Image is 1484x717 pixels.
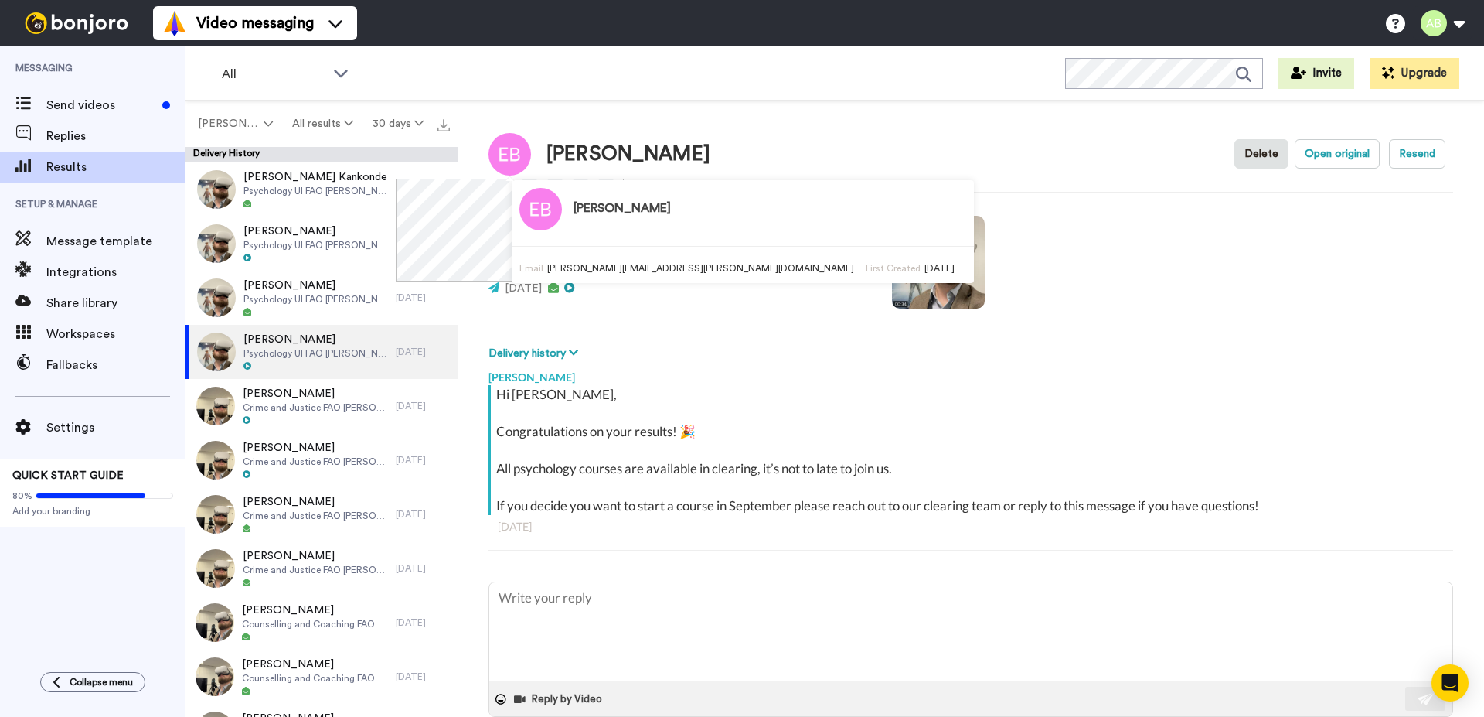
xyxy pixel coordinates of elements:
span: [PERSON_NAME] [242,603,388,618]
img: b5d03072-0587-4152-ac21-2de47b90cc70-thumb.jpg [196,441,235,480]
div: [DATE] [396,508,450,521]
span: Send videos [46,96,156,114]
span: [PERSON_NAME][EMAIL_ADDRESS][PERSON_NAME][DOMAIN_NAME] [547,264,854,273]
a: [PERSON_NAME]Crime and Justice FAO [PERSON_NAME][DATE] [185,487,458,541]
img: vm-color.svg [162,11,187,36]
span: Video messaging [196,12,314,34]
span: [PERSON_NAME] [243,440,388,456]
span: [PERSON_NAME] [243,494,388,510]
span: Results [46,158,185,176]
span: Crime and Justice FAO [PERSON_NAME] [243,401,388,414]
span: QUICK START GUIDE [12,470,124,481]
span: [PERSON_NAME] [243,548,388,564]
button: Resend [1389,139,1445,169]
div: Hi [PERSON_NAME], Congratulations on your results! 🎉 All psychology courses are available in clea... [496,385,1449,515]
span: 80% [12,490,32,502]
img: export.svg [437,119,450,131]
button: Upgrade [1370,58,1459,89]
span: Message template [46,232,185,251]
span: [PERSON_NAME] [243,224,388,239]
span: Crime and Justice FAO [PERSON_NAME] [243,564,388,576]
img: send-white.svg [1418,693,1435,705]
a: [PERSON_NAME] KankondePsychology UI FAO [PERSON_NAME][DATE] [185,162,458,217]
span: Workspaces [46,325,185,343]
img: bj-logo-header-white.svg [19,12,134,34]
span: Psychology UI FAO [PERSON_NAME] [243,185,388,197]
img: 1a59e5cc-6194-4597-aeb2-e3858cdc162e-thumb.jpg [196,657,234,696]
span: Crime and Justice FAO [PERSON_NAME] [243,456,388,468]
img: 8bda325a-4a17-4d6e-a492-f6832f167f0f-thumb.jpg [197,278,236,317]
span: [PERSON_NAME] [198,116,260,131]
span: Psychology UI FAO [PERSON_NAME] [243,347,388,360]
a: [PERSON_NAME]Counselling and Coaching FAO [PERSON_NAME][DATE] [185,596,458,650]
span: Integrations [46,263,185,282]
button: All results [283,110,363,138]
span: Psychology UI FAO [PERSON_NAME] [243,293,388,306]
span: [DATE] [505,283,542,294]
span: [PERSON_NAME] [243,278,388,293]
a: [PERSON_NAME]Psychology UI FAO [PERSON_NAME][DATE] [185,271,458,325]
img: Image of Emily Bray [519,188,562,230]
span: [PERSON_NAME] [242,657,388,672]
img: 8bda325a-4a17-4d6e-a492-f6832f167f0f-thumb.jpg [197,170,236,209]
img: 1a59e5cc-6194-4597-aeb2-e3858cdc162e-thumb.jpg [196,603,234,642]
div: [PERSON_NAME] [546,143,710,166]
button: Export all results that match these filters now. [433,112,454,135]
img: Image of Emily Bray [488,133,531,176]
img: 8bda325a-4a17-4d6e-a492-f6832f167f0f-thumb.jpg [197,333,236,371]
button: [PERSON_NAME] [189,110,283,138]
h3: [PERSON_NAME] [574,202,671,216]
a: [PERSON_NAME]Crime and Justice FAO [PERSON_NAME][DATE] [185,541,458,596]
button: Collapse menu [40,672,145,692]
span: Fallbacks [46,356,185,374]
button: Invite [1278,58,1354,89]
div: [DATE] [396,671,450,683]
a: [PERSON_NAME]Psychology UI FAO [PERSON_NAME][DATE] [185,217,458,271]
img: 8bda325a-4a17-4d6e-a492-f6832f167f0f-thumb.jpg [197,224,236,263]
span: Share library [46,294,185,312]
a: [PERSON_NAME]Psychology UI FAO [PERSON_NAME][DATE] [185,325,458,379]
span: Crime and Justice FAO [PERSON_NAME] [243,510,388,522]
span: All [222,65,325,84]
span: Counselling and Coaching FAO [PERSON_NAME] [242,618,388,630]
img: b5d03072-0587-4152-ac21-2de47b90cc70-thumb.jpg [196,495,235,534]
span: First Created [866,264,921,273]
span: [PERSON_NAME] [243,386,388,401]
div: [DATE] [396,346,450,358]
button: Delivery history [488,345,583,362]
span: Counselling and Coaching FAO [PERSON_NAME] [242,672,388,685]
button: 30 days [362,110,433,138]
span: Replies [46,127,185,145]
span: Collapse menu [70,676,133,688]
img: b5d03072-0587-4152-ac21-2de47b90cc70-thumb.jpg [196,387,235,425]
img: b5d03072-0587-4152-ac21-2de47b90cc70-thumb.jpg [196,549,235,588]
div: [PERSON_NAME] [488,362,1453,385]
span: [DATE] [924,264,955,273]
span: Add your branding [12,505,173,517]
a: [PERSON_NAME]Crime and Justice FAO [PERSON_NAME][DATE] [185,433,458,487]
button: Delete [1234,139,1288,169]
span: Psychology UI FAO [PERSON_NAME] [243,239,388,251]
div: Open Intercom Messenger [1431,664,1469,702]
div: Delivery History [185,147,458,162]
div: [DATE] [396,562,450,575]
div: [DATE] [498,519,1444,534]
div: [DATE] [396,292,450,304]
span: Email [519,264,543,273]
div: [DATE] [396,400,450,412]
a: [PERSON_NAME]Crime and Justice FAO [PERSON_NAME][DATE] [185,379,458,433]
div: [DATE] [396,454,450,466]
span: [PERSON_NAME] [243,332,388,347]
span: Settings [46,418,185,437]
button: Open original [1295,139,1380,169]
div: [DATE] [396,616,450,629]
a: [PERSON_NAME]Counselling and Coaching FAO [PERSON_NAME][DATE] [185,650,458,704]
button: Reply by Video [512,688,607,711]
span: [PERSON_NAME] Kankonde [243,169,388,185]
